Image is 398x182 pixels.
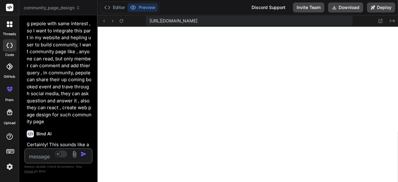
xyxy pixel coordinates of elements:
img: attachment [71,151,78,158]
button: Preview [127,3,158,12]
span: community_page_design [24,5,80,11]
label: code [5,52,14,58]
span: privacy [24,169,35,173]
img: settings [4,161,15,172]
button: Download [328,2,363,12]
span: [URL][DOMAIN_NAME] [150,18,197,24]
label: Upload [4,120,16,126]
h6: Bind AI [36,131,52,137]
label: threads [3,31,16,37]
p: Always double-check its answers. Your in Bind [24,164,93,174]
img: icon [81,151,87,157]
label: GitHub [4,74,15,79]
button: Deploy [367,2,395,12]
button: Invite Team [293,2,324,12]
div: Discord Support [248,2,289,12]
button: Editor [102,3,127,12]
label: prem [5,97,14,103]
